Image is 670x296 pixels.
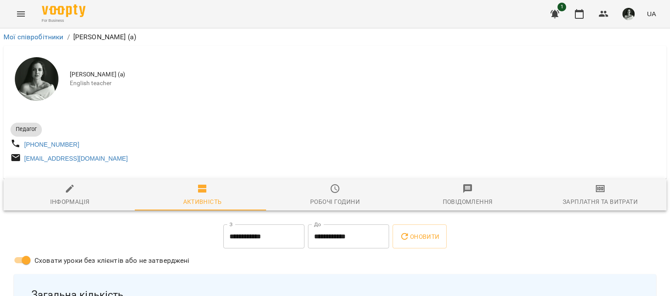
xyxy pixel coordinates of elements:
span: English teacher [70,79,660,88]
img: Voopty Logo [42,4,85,17]
button: UA [643,6,660,22]
span: Оновити [400,231,439,242]
a: [PHONE_NUMBER] [24,141,79,148]
div: Зарплатня та Витрати [563,196,638,207]
span: [PERSON_NAME] (а) [70,70,660,79]
p: [PERSON_NAME] (а) [73,32,137,42]
li: / [67,32,70,42]
img: cdfe8070fd8d32b0b250b072b9a46113.JPG [622,8,635,20]
button: Menu [10,3,31,24]
span: 1 [557,3,566,11]
div: Інформація [50,196,90,207]
button: Оновити [393,224,446,249]
div: Повідомлення [443,196,493,207]
a: Мої співробітники [3,33,64,41]
a: [EMAIL_ADDRESS][DOMAIN_NAME] [24,155,128,162]
nav: breadcrumb [3,32,667,42]
span: Педагог [10,125,42,133]
span: UA [647,9,656,18]
div: Робочі години [310,196,360,207]
span: For Business [42,18,85,24]
div: Активність [183,196,222,207]
img: Ольга Гелівер (а) [15,57,58,101]
span: Сховати уроки без клієнтів або не затверджені [34,255,190,266]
